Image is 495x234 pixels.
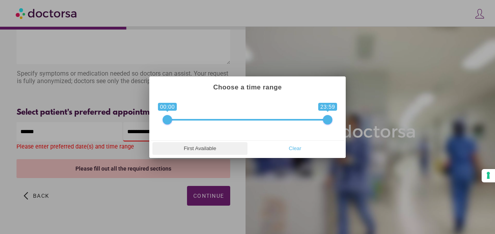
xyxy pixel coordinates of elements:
[158,103,177,111] span: 00:00
[318,103,337,111] span: 23:59
[213,84,282,91] strong: Choose a time range
[250,143,340,154] span: Clear
[482,169,495,182] button: Your consent preferences for tracking technologies
[247,142,343,155] button: Clear
[155,143,245,154] span: First Available
[152,142,247,155] button: First Available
